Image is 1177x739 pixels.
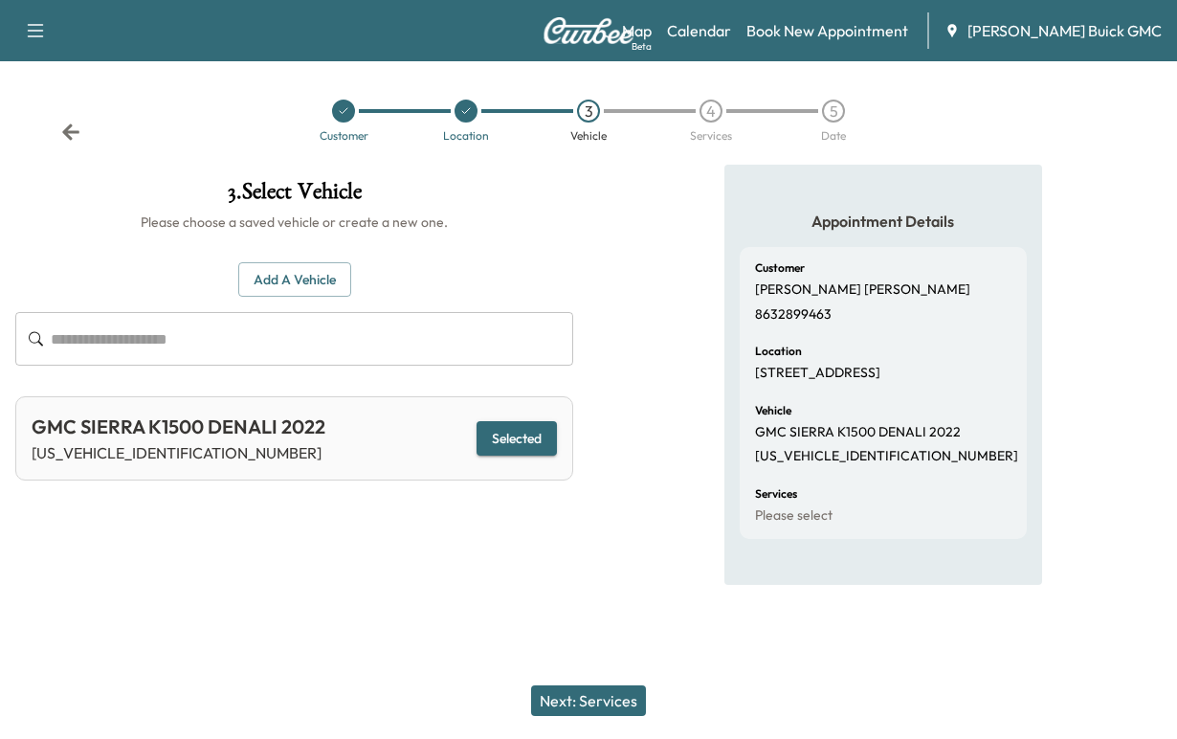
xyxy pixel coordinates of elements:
button: Next: Services [531,685,646,716]
p: [STREET_ADDRESS] [755,365,880,382]
img: Curbee Logo [543,17,634,44]
h6: Location [755,346,802,357]
p: Please select [755,507,833,525]
p: [PERSON_NAME] [PERSON_NAME] [755,281,970,299]
p: GMC SIERRA K1500 DENALI 2022 [755,424,961,441]
div: 5 [822,100,845,123]
div: 3 [577,100,600,123]
h6: Services [755,488,797,500]
div: Location [443,130,489,142]
div: Services [690,130,732,142]
span: [PERSON_NAME] Buick GMC [967,19,1162,42]
div: 4 [700,100,722,123]
a: Book New Appointment [746,19,908,42]
h5: Appointment Details [740,211,1027,232]
div: GMC SIERRA K1500 DENALI 2022 [32,413,325,441]
div: Customer [320,130,368,142]
h1: 3 . Select Vehicle [15,180,573,213]
div: Beta [632,39,652,54]
h6: Please choose a saved vehicle or create a new one. [15,213,573,232]
h6: Customer [755,262,805,274]
p: [US_VEHICLE_IDENTIFICATION_NUMBER] [755,448,1018,465]
div: Vehicle [570,130,607,142]
h6: Vehicle [755,405,791,416]
p: 8632899463 [755,306,832,324]
div: Back [61,123,80,142]
button: Add a Vehicle [238,262,351,298]
button: Selected [477,421,557,457]
p: [US_VEHICLE_IDENTIFICATION_NUMBER] [32,441,325,464]
a: MapBeta [622,19,652,42]
a: Calendar [667,19,731,42]
div: Date [821,130,846,142]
